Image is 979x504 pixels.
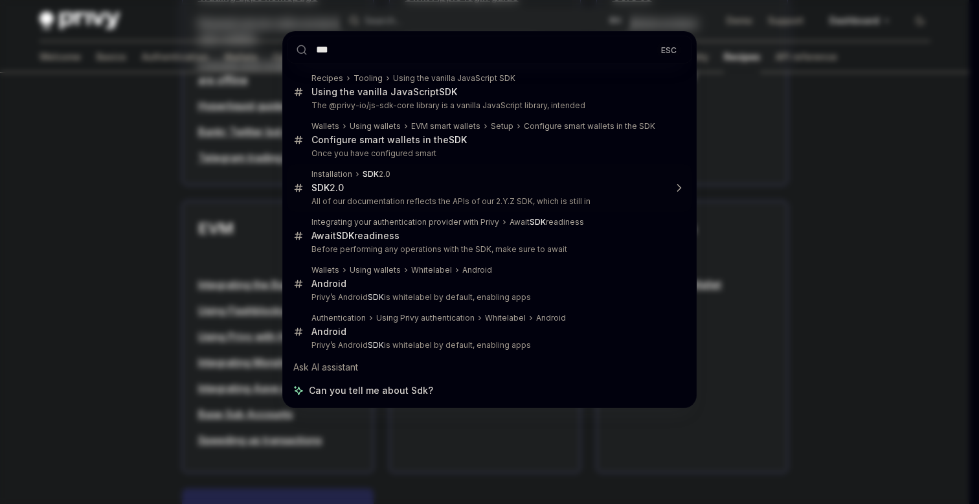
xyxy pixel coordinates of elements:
div: Authentication [311,313,366,323]
div: Android [536,313,566,323]
b: SDK [311,182,330,193]
div: Configure smart wallets in the SDK [524,121,655,132]
div: Tooling [354,73,383,84]
div: Android [311,326,346,338]
b: SDK [530,217,546,227]
p: Privy’s Android is whitelabel by default, enabling apps [311,292,665,303]
b: SDK [368,292,384,302]
span: Can you tell me about Sdk? [309,384,433,397]
div: Wallets [311,265,339,275]
div: Using the vanilla JavaScript [311,86,457,98]
div: Await readiness [510,217,584,227]
div: Setup [491,121,513,132]
div: Whitelabel [485,313,526,323]
div: Android [462,265,492,275]
div: Wallets [311,121,339,132]
div: Integrating your authentication provider with Privy [311,217,499,227]
div: Installation [311,169,352,179]
div: Using wallets [350,265,401,275]
div: Android [311,278,346,290]
div: Ask AI assistant [287,356,692,379]
div: 2.0 [363,169,390,179]
b: SDK [439,86,457,97]
p: All of our documentation reflects the APIs of our 2.Y.Z SDK, which is still in [311,196,665,207]
p: Privy’s Android is whitelabel by default, enabling apps [311,340,665,350]
div: Await readiness [311,230,399,242]
b: SDK [363,169,379,179]
div: Using Privy authentication [376,313,475,323]
b: SDK [336,230,354,241]
div: Configure smart wallets in the [311,134,467,146]
p: Before performing any operations with the SDK, make sure to await [311,244,665,255]
p: The @privy-io/js-sdk-core library is a vanilla JavaScript library, intended [311,100,665,111]
div: 2.0 [311,182,344,194]
div: Recipes [311,73,343,84]
div: ESC [657,43,681,56]
div: EVM smart wallets [411,121,480,132]
b: SDK [368,340,384,350]
div: Using the vanilla JavaScript SDK [393,73,515,84]
b: SDK [449,134,467,145]
div: Using wallets [350,121,401,132]
div: Whitelabel [411,265,452,275]
p: Once you have configured smart [311,148,665,159]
